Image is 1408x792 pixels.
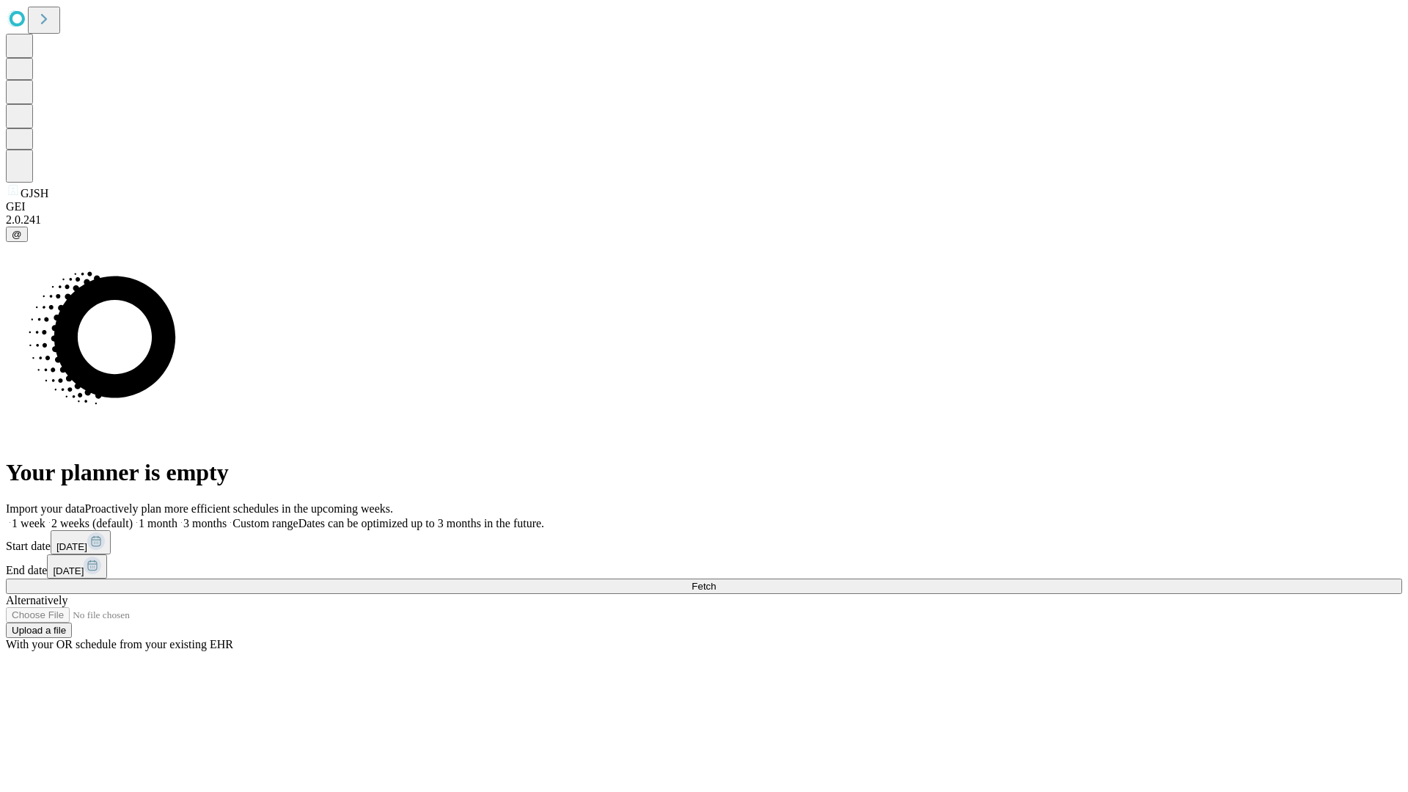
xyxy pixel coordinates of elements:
span: 1 month [139,517,177,529]
button: [DATE] [47,554,107,579]
span: 3 months [183,517,227,529]
span: @ [12,229,22,240]
span: Proactively plan more efficient schedules in the upcoming weeks. [85,502,393,515]
div: End date [6,554,1402,579]
span: With your OR schedule from your existing EHR [6,638,233,650]
button: Fetch [6,579,1402,594]
button: [DATE] [51,530,111,554]
div: Start date [6,530,1402,554]
div: 2.0.241 [6,213,1402,227]
span: GJSH [21,187,48,199]
span: Dates can be optimized up to 3 months in the future. [298,517,544,529]
div: GEI [6,200,1402,213]
span: 1 week [12,517,45,529]
span: 2 weeks (default) [51,517,133,529]
span: Alternatively [6,594,67,606]
span: Import your data [6,502,85,515]
span: Custom range [232,517,298,529]
button: Upload a file [6,623,72,638]
span: [DATE] [53,565,84,576]
h1: Your planner is empty [6,459,1402,486]
button: @ [6,227,28,242]
span: [DATE] [56,541,87,552]
span: Fetch [692,581,716,592]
